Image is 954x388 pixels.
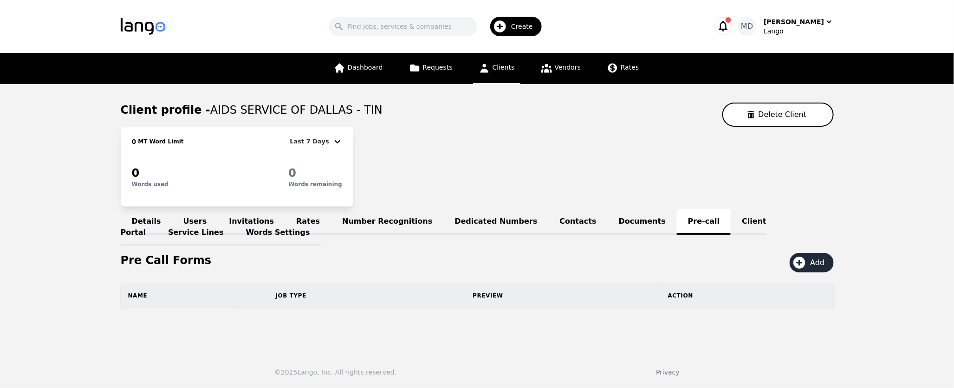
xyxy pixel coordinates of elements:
[738,17,833,36] button: MD[PERSON_NAME]Lango
[121,209,766,246] a: Client Portal
[132,167,140,180] span: 0
[473,53,520,84] a: Clients
[121,18,165,35] img: Logo
[443,209,548,235] a: Dedicated Numbers
[210,103,383,116] span: AIDS SERVICE OF DALLAS - TIN
[348,64,383,71] span: Dashboard
[172,209,218,235] a: Users
[741,21,753,32] span: MD
[132,138,136,145] span: 0
[288,167,296,180] span: 0
[288,181,342,188] p: Words remaining
[290,136,332,147] div: Last 7 Days
[764,17,824,26] div: [PERSON_NAME]
[218,209,285,235] a: Invitations
[601,53,644,84] a: Rates
[811,257,831,268] span: Add
[235,220,321,246] a: Words Settings
[477,13,547,40] button: Create
[790,253,834,272] button: Add
[511,22,539,31] span: Create
[764,26,833,36] div: Lango
[274,368,396,377] div: © 2025 Lango, Inc. All rights reserved.
[121,283,268,309] th: Name
[121,209,172,235] a: Details
[328,53,389,84] a: Dashboard
[493,64,515,71] span: Clients
[722,103,834,127] button: Delete Client
[549,209,608,235] a: Contacts
[329,17,477,36] input: Find jobs, services & companies
[285,209,331,235] a: Rates
[656,369,680,376] a: Privacy
[268,283,466,309] th: Job Type
[535,53,586,84] a: Vendors
[423,64,453,71] span: Requests
[121,103,383,117] h1: Client profile -
[121,253,834,268] h1: Pre Call Forms
[403,53,458,84] a: Requests
[621,64,639,71] span: Rates
[608,209,677,235] a: Documents
[136,138,183,145] h2: MT Word Limit
[555,64,581,71] span: Vendors
[157,220,235,246] a: Service Lines
[331,209,443,235] a: Number Recognitions
[661,283,834,309] th: Action
[465,283,660,309] th: Preview
[132,181,169,188] p: Words used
